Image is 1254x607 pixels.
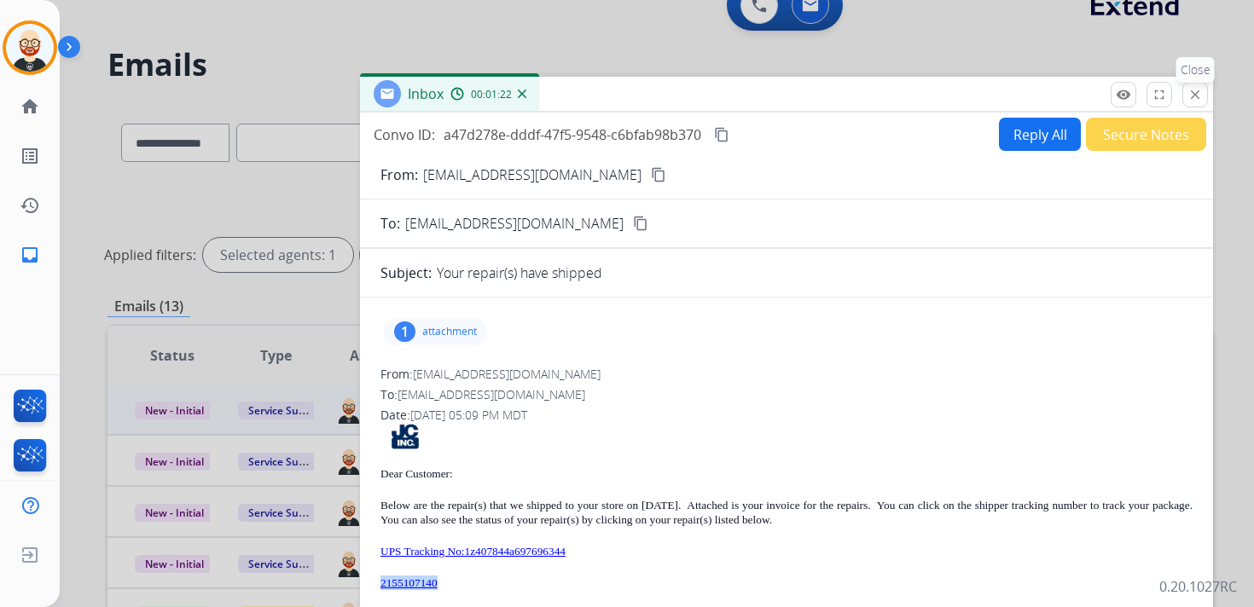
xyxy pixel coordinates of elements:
[1152,87,1167,102] mat-icon: fullscreen
[380,545,566,558] a: UPS Tracking No:1z407844a697696344
[380,366,1193,383] div: From:
[471,88,512,101] span: 00:01:22
[380,576,438,589] a: 2155107140
[380,499,1193,526] span: Below are the repair(s) that we shipped to your store on [DATE]. Attached is your invoice for the...
[714,127,729,142] mat-icon: content_copy
[380,424,430,449] img: jc_logo.png
[380,407,1193,424] div: Date:
[1176,57,1215,83] p: Close
[437,263,602,283] p: Your repair(s) have shipped
[413,366,601,382] span: [EMAIL_ADDRESS][DOMAIN_NAME]
[1187,87,1203,102] mat-icon: close
[20,245,40,265] mat-icon: inbox
[410,407,527,423] span: [DATE] 05:09 PM MDT
[423,165,642,185] p: [EMAIL_ADDRESS][DOMAIN_NAME]
[394,321,415,342] div: 1
[380,165,418,185] p: From:
[20,146,40,166] mat-icon: list_alt
[20,96,40,117] mat-icon: home
[380,467,453,480] span: Dear Customer:
[1182,82,1208,107] button: Close
[380,213,400,234] p: To:
[444,125,701,144] span: a47d278e-dddf-47f5-9548-c6bfab98b370
[1159,576,1237,597] p: 0.20.1027RC
[20,195,40,216] mat-icon: history
[1116,87,1131,102] mat-icon: remove_red_eye
[380,263,432,283] p: Subject:
[374,124,435,145] p: Convo ID:
[999,118,1081,151] button: Reply All
[651,167,666,182] mat-icon: content_copy
[398,386,585,402] span: [EMAIL_ADDRESS][DOMAIN_NAME]
[633,216,648,231] mat-icon: content_copy
[405,213,624,234] span: [EMAIL_ADDRESS][DOMAIN_NAME]
[1086,118,1206,151] button: Secure Notes
[6,24,54,72] img: avatar
[422,325,477,338] p: attachment
[380,386,1193,403] div: To:
[408,84,444,103] span: Inbox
